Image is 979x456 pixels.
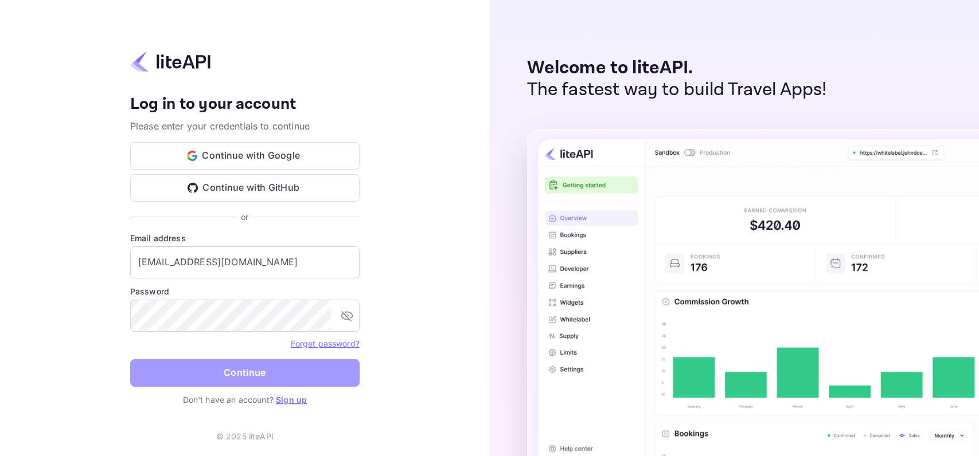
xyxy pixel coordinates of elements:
button: Continue with GitHub [130,174,360,202]
button: toggle password visibility [336,304,358,327]
a: Forget password? [291,337,359,349]
button: Continue [130,359,360,387]
h4: Log in to your account [130,95,360,115]
p: Please enter your credentials to continue [130,119,360,133]
a: Sign up [276,395,307,404]
p: Don't have an account? [130,394,360,406]
label: Password [130,285,360,297]
input: Enter your email address [130,246,360,278]
p: Welcome to liteAPI. [527,57,827,79]
label: Email address [130,232,360,244]
button: Continue with Google [130,142,360,170]
img: liteapi [130,50,210,73]
p: © 2025 liteAPI [216,430,274,442]
p: The fastest way to build Travel Apps! [527,79,827,101]
a: Forget password? [291,339,359,348]
p: or [241,211,248,223]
